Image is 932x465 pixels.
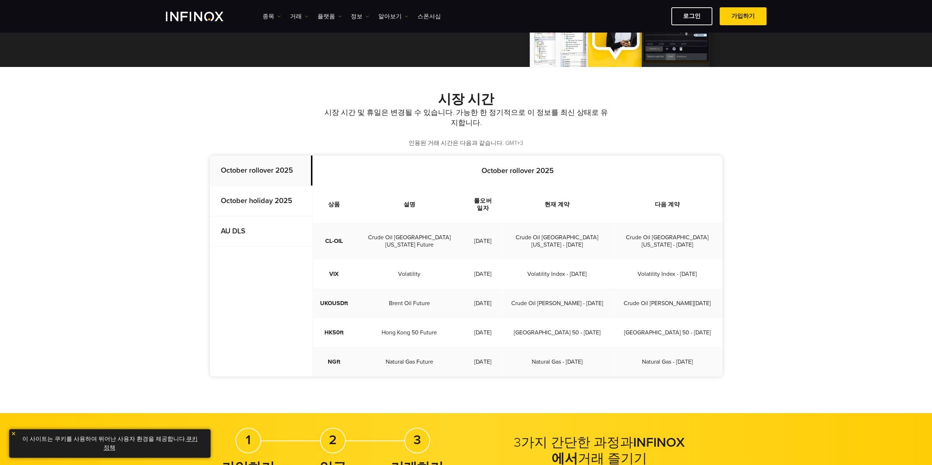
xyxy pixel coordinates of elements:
a: 플랫폼 [318,12,342,21]
td: CL-OIL [313,223,355,259]
th: 롤오버 일자 [464,186,502,223]
td: VIX [313,259,355,289]
strong: October rollover 2025 [221,166,293,175]
td: Brent Oil Future [355,289,464,318]
a: 알아보기 [378,12,408,21]
strong: AU DLS [221,227,245,236]
a: 로그인 [671,7,712,25]
td: Crude Oil [GEOGRAPHIC_DATA][US_STATE] - [DATE] [502,223,612,259]
p: 이 사이트는 쿠키를 사용하여 뛰어난 사용자 환경을 제공합니다. . [13,433,207,454]
a: INFINOX Logo [166,12,241,21]
a: 정보 [351,12,369,21]
strong: 시장 시간 [438,91,494,107]
td: Volatility Index - [DATE] [612,259,723,289]
td: Crude Oil [PERSON_NAME] - [DATE] [502,289,612,318]
strong: 3 [413,432,421,448]
a: 종목 [263,12,281,21]
td: NGft [313,347,355,376]
td: [DATE] [464,259,502,289]
p: 시장 시간 및 휴일은 변경될 수 있습니다. 가능한 한 정기적으로 이 정보를 최신 상태로 유지합니다. [322,108,611,128]
a: 거래 [290,12,308,21]
td: HK50ft [313,318,355,347]
td: Volatility [355,259,464,289]
strong: 1 [246,432,251,448]
th: 다음 계약 [612,186,723,223]
td: Natural Gas - [DATE] [502,347,612,376]
td: [DATE] [464,289,502,318]
td: [DATE] [464,318,502,347]
td: UKOUSDft [313,289,355,318]
p: 인용된 거래 시간은 다음과 같습니다. GMT+3 [210,139,723,147]
strong: October holiday 2025 [221,196,292,205]
th: 현재 계약 [502,186,612,223]
td: Crude Oil [PERSON_NAME][DATE] [612,289,723,318]
td: [DATE] [464,223,502,259]
th: 상품 [313,186,355,223]
td: Hong Kong 50 Future [355,318,464,347]
a: 스폰서십 [417,12,441,21]
td: Crude Oil [GEOGRAPHIC_DATA][US_STATE] - [DATE] [612,223,723,259]
img: yellow close icon [11,431,16,436]
a: 가입하기 [720,7,766,25]
td: Natural Gas Future [355,347,464,376]
strong: October rollover 2025 [482,166,554,175]
td: Volatility Index - [DATE] [502,259,612,289]
th: 설명 [355,186,464,223]
strong: 2 [329,432,337,448]
td: Natural Gas - [DATE] [612,347,723,376]
td: [GEOGRAPHIC_DATA] 50 - [DATE] [502,318,612,347]
td: [GEOGRAPHIC_DATA] 50 - [DATE] [612,318,723,347]
td: [DATE] [464,347,502,376]
td: Crude Oil [GEOGRAPHIC_DATA][US_STATE] Future [355,223,464,259]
